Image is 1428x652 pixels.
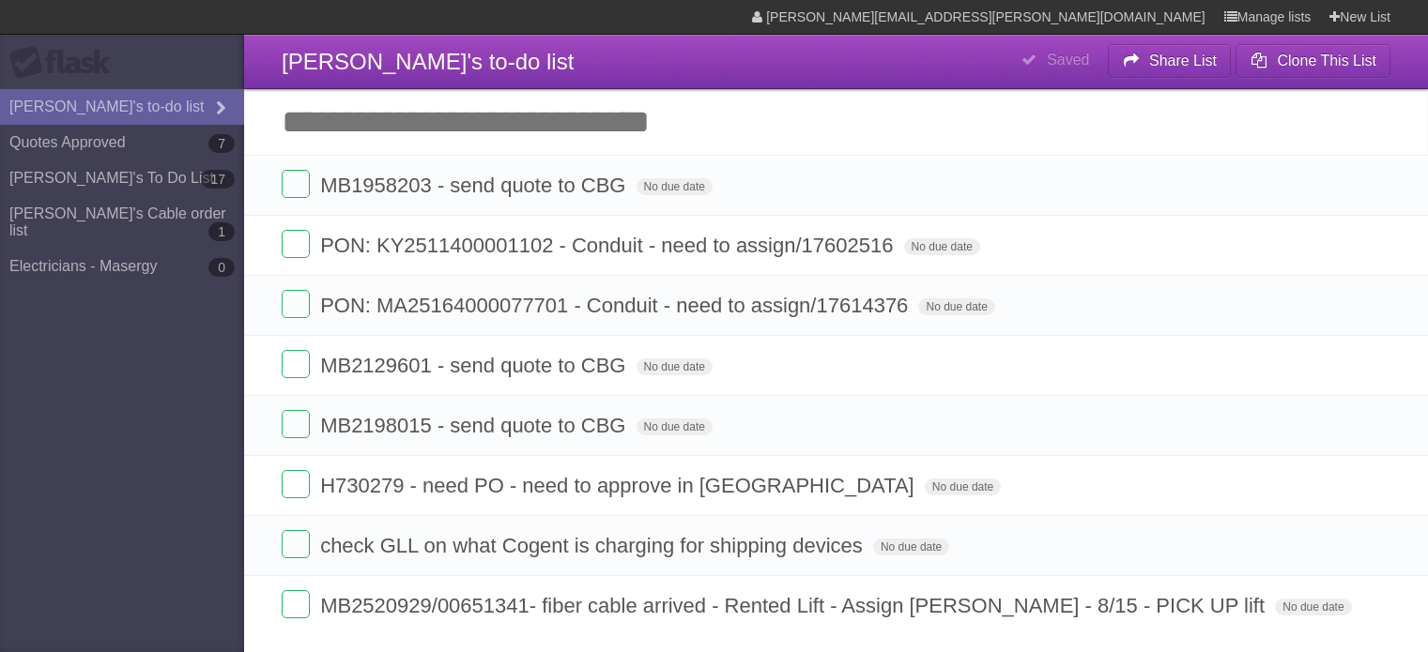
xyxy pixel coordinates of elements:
label: Star task [1276,621,1312,652]
span: H730279 - need PO - need to approve in [GEOGRAPHIC_DATA] [320,474,919,497]
span: No due date [873,538,949,555]
span: No due date [904,238,980,255]
label: Star task [1276,170,1312,201]
label: Done [282,230,310,258]
label: Star task [1276,350,1312,381]
label: Done [282,530,310,558]
label: Star task [1276,530,1312,561]
button: Share List [1108,44,1232,78]
button: Clone This List [1236,44,1390,78]
label: Star task [1276,410,1312,441]
span: check GLL on what Cogent is charging for shipping devices [320,534,868,557]
label: Star task [1276,230,1312,261]
b: 1 [208,222,235,241]
label: Done [282,410,310,438]
span: No due date [925,478,1001,495]
span: PON: MA25164000077701 - Conduit - need to assign/17614376 [320,294,913,317]
label: Done [282,290,310,318]
span: No due date [637,418,713,435]
b: Saved [1047,52,1089,68]
b: 17 [201,170,235,189]
span: No due date [918,298,994,315]
span: MB1958203 - send quote to CBG [320,174,630,197]
div: Flask [9,46,122,80]
b: 0 [208,258,235,277]
span: No due date [1275,599,1351,615]
span: MB2198015 - send quote to CBG [320,414,630,437]
span: No due date [637,178,713,195]
label: Star task [1276,470,1312,501]
b: Clone This List [1277,53,1376,68]
label: Done [282,590,310,618]
span: PON: KY2511400001102 - Conduit - need to assign/17602516 [320,234,898,257]
label: Star task [1276,290,1312,321]
b: Share List [1149,53,1217,68]
span: [PERSON_NAME]'s to-do list [282,49,574,74]
span: MB2520929/00651341- fiber cable arrived - Rented Lift - Assign [PERSON_NAME] - 8/15 - PICK UP lift [320,594,1269,617]
label: Done [282,350,310,378]
label: Done [282,470,310,498]
label: Done [282,170,310,198]
span: MB2129601 - send quote to CBG [320,354,630,377]
b: 7 [208,134,235,153]
span: No due date [637,358,713,375]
